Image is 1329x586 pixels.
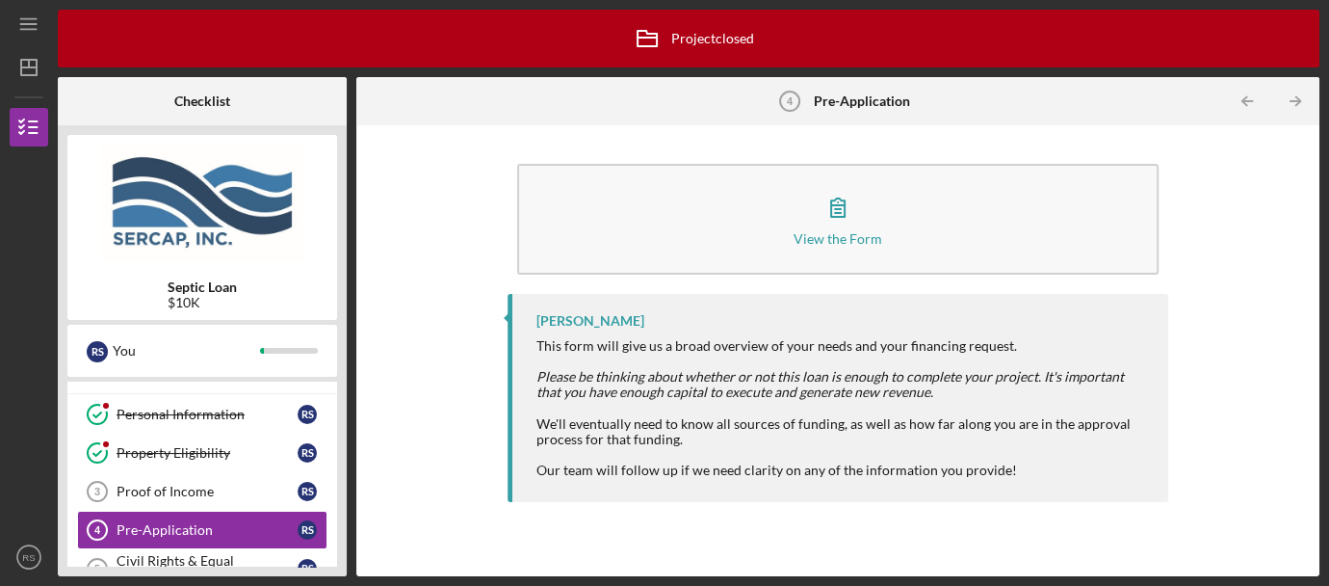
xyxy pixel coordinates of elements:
div: Civil Rights & Equal Opportunity Forms [117,553,298,584]
em: Please be thinking about whether or not this loan is enough to complete your project. It's import... [536,368,1124,400]
button: RS [10,538,48,576]
a: 4Pre-ApplicationRS [77,511,327,549]
div: Pre-Application [117,522,298,538]
tspan: 4 [94,524,101,536]
button: View the Form [517,164,1159,275]
div: [PERSON_NAME] [536,313,644,329]
div: Personal Information [117,407,298,422]
tspan: 4 [787,95,794,107]
div: R S [298,520,317,540]
b: Checklist [174,93,230,109]
div: Property Eligibility [117,445,298,461]
div: This form will give us a broad overview of your needs and your financing request. [536,338,1149,354]
text: RS [22,552,35,563]
div: Proof of Income [117,484,298,499]
div: R S [298,559,317,578]
a: 3Proof of IncomeRS [77,472,327,511]
tspan: 3 [94,486,100,497]
div: Our team will follow up if we need clarity on any of the information you provide! [536,447,1149,478]
tspan: 5 [94,563,100,574]
div: R S [298,443,317,463]
div: You [113,334,260,367]
b: Pre-Application [814,93,910,109]
div: View the Form [794,231,882,246]
div: R S [298,482,317,501]
a: Personal InformationRS [77,395,327,434]
div: $10K [168,295,237,310]
a: Property EligibilityRS [77,434,327,472]
div: Project closed [623,14,754,63]
b: Septic Loan [168,280,237,295]
div: R S [87,341,108,362]
div: R S [298,405,317,424]
img: Product logo [67,145,337,260]
div: We'll eventually need to know all sources of funding, as well as how far along you are in the app... [536,416,1149,447]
